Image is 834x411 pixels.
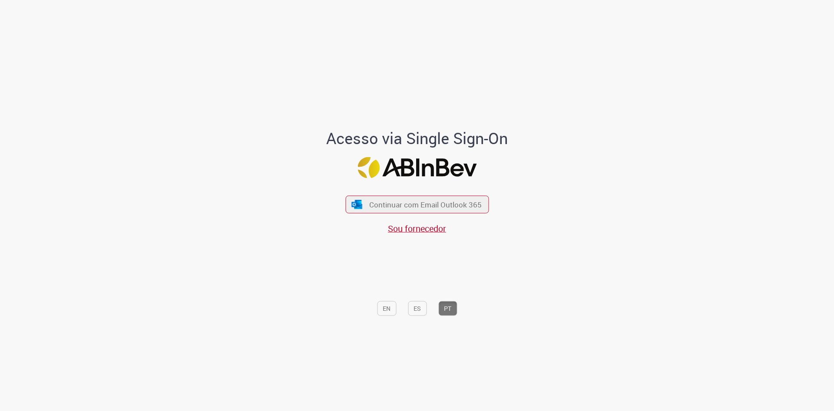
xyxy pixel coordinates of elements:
img: Logo ABInBev [357,157,477,178]
button: EN [377,301,396,316]
button: PT [438,301,457,316]
a: Sou fornecedor [388,223,446,234]
span: Continuar com Email Outlook 365 [369,200,482,210]
h1: Acesso via Single Sign-On [297,129,538,147]
button: ES [408,301,427,316]
img: ícone Azure/Microsoft 360 [351,200,363,209]
button: ícone Azure/Microsoft 360 Continuar com Email Outlook 365 [345,196,489,214]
